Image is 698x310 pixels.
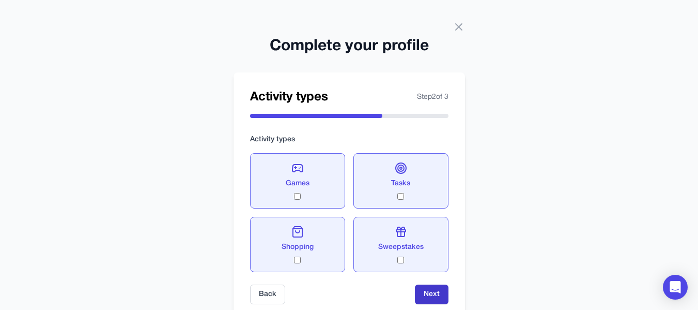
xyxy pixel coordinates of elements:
[234,37,465,56] h2: Complete your profile
[663,275,688,300] div: Open Intercom Messenger
[294,193,301,200] input: Games
[282,242,314,253] span: Shopping
[378,242,424,253] span: Sweepstakes
[397,193,404,200] input: Tasks
[415,285,448,304] button: Next
[294,257,301,263] input: Shopping
[250,285,285,304] button: Back
[250,135,448,145] label: Activity types
[397,257,404,263] input: Sweepstakes
[250,89,328,106] h2: Activity types
[391,179,410,189] span: Tasks
[286,179,309,189] span: Games
[417,92,448,102] span: Step 2 of 3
